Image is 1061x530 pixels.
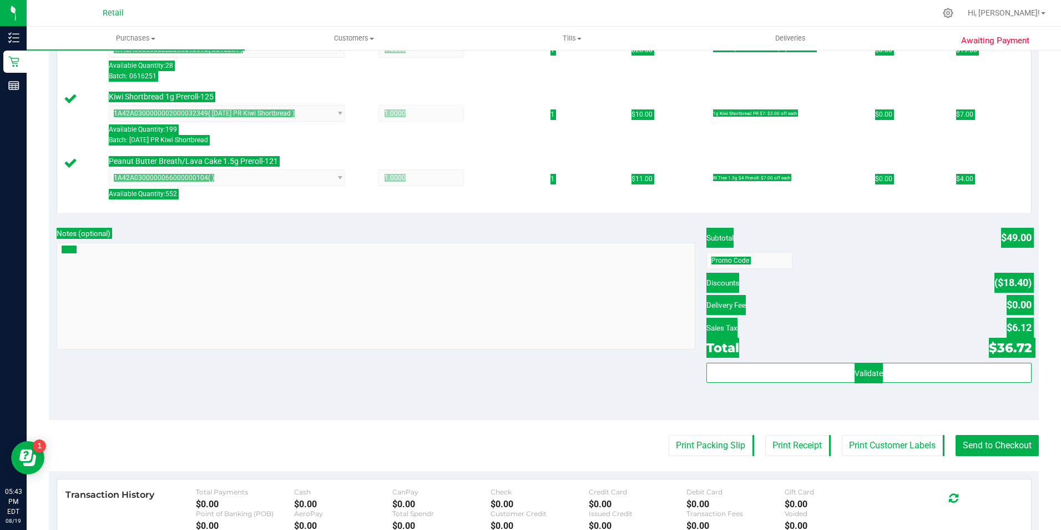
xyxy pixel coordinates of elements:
[785,488,883,496] div: Gift Card
[392,488,491,496] div: CanPay
[631,174,653,184] span: $11.00
[706,363,1032,383] button: Validate
[961,34,1029,47] span: Awaiting Payment
[1001,232,1032,243] span: $49.00
[785,509,883,518] div: Voided
[589,488,687,496] div: Credit Card
[129,72,156,80] span: 0616251
[294,488,392,496] div: Cash
[11,441,44,474] iframe: Resource center
[109,58,357,79] div: Available Quantity:
[8,56,19,67] inline-svg: Retail
[875,174,892,184] span: $0.00
[109,186,357,208] div: Available Quantity:
[968,8,1040,17] span: Hi, [PERSON_NAME]!
[842,435,943,456] button: Print Customer Labels
[706,252,792,269] input: Promo Code
[785,499,883,509] div: $0.00
[27,33,245,43] span: Purchases
[686,488,785,496] div: Debit Card
[706,301,746,309] span: Delivery Fee
[589,509,687,518] div: Issued Credit
[706,233,734,242] span: Subtotal
[875,109,892,120] span: $0.00
[5,517,22,525] p: 08/19
[8,32,19,43] inline-svg: Inventory
[1007,322,1032,333] span: $6.12
[196,488,294,496] div: Total Payments
[245,33,462,43] span: Customers
[165,126,177,133] span: 199
[8,80,19,91] inline-svg: Reports
[165,190,177,198] span: 552
[294,509,392,518] div: AeroPay
[855,369,883,378] span: Validate
[491,499,589,509] div: $0.00
[392,509,491,518] div: Total Spendr
[550,174,554,184] span: 1
[109,156,278,167] span: Peanut Butter Breath/Lava Cake 1.5g Preroll-121
[994,277,1032,288] span: ($18.40)
[196,499,294,509] div: $0.00
[686,499,785,509] div: $0.00
[109,136,128,144] span: Batch:
[129,136,208,144] span: [DATE] PR Kiwi Shortbread
[706,340,739,356] span: Total
[956,109,973,120] span: $7.00
[109,92,214,102] span: Kiwi Shortbread 1g Preroll-125
[109,72,128,80] span: Batch:
[33,439,46,453] iframe: Resource center unread badge
[681,27,900,50] a: Deliveries
[196,509,294,518] div: Point of Banking (POB)
[941,8,955,18] div: Manage settings
[103,8,124,18] span: Retail
[245,27,463,50] a: Customers
[27,27,245,50] a: Purchases
[57,229,110,238] span: Notes (optional)
[956,174,973,184] span: $4.00
[550,109,554,120] span: 1
[760,33,821,43] span: Deliveries
[956,435,1039,456] button: Send to Checkout
[686,509,785,518] div: Transaction Fees
[713,175,790,181] span: RI Tree 1.5g $4 Preroll: $7.00 off each
[589,499,687,509] div: $0.00
[491,488,589,496] div: Check
[294,499,392,509] div: $0.00
[1007,299,1032,311] span: $0.00
[713,111,797,116] span: 1g Kiwi Shortbread PR $7: $3.00 off each
[765,435,829,456] button: Print Receipt
[165,62,173,69] span: 28
[631,109,653,120] span: $10.00
[392,499,491,509] div: $0.00
[669,435,752,456] button: Print Packing Slip
[706,323,737,332] span: Sales Tax
[491,509,589,518] div: Customer Credit
[5,487,22,517] p: 05:43 PM EDT
[109,122,357,143] div: Available Quantity:
[706,273,739,293] span: Discounts
[989,340,1032,356] span: $36.72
